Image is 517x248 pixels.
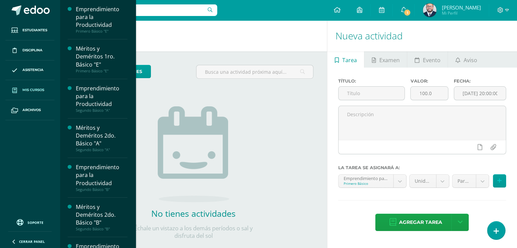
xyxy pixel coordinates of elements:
a: Unidad 3 [410,175,449,188]
span: Tarea [342,52,357,68]
span: Unidad 3 [415,175,431,188]
a: Méritos y Deméritos 2do. Básico "B"Segundo Básico "B" [76,203,127,231]
span: Aviso [464,52,477,68]
label: Valor: [410,78,448,84]
a: Méritos y Deméritos 2do. Básico "A"Segundo Básico "A" [76,124,127,152]
p: Échale un vistazo a los demás períodos o sal y disfruta del sol [125,225,261,240]
label: Título: [338,78,405,84]
span: Estudiantes [22,28,47,33]
input: Fecha de entrega [454,87,506,100]
a: Mis cursos [5,80,54,100]
input: Busca una actividad próxima aquí... [196,65,313,78]
span: Mis cursos [22,87,44,93]
span: Asistencia [22,67,44,73]
div: Segundo Básico "B" [76,187,127,192]
div: Emprendimiento para la Productividad [76,163,127,187]
span: Cerrar panel [19,239,45,244]
input: Busca un usuario... [64,4,217,16]
a: Evento [407,51,448,68]
span: Evento [423,52,441,68]
span: Soporte [28,220,44,225]
a: Estudiantes [5,20,54,40]
div: Segundo Básico "A" [76,147,127,152]
span: [PERSON_NAME] [442,4,481,11]
a: Asistencia [5,60,54,81]
h2: No tienes actividades [125,208,261,219]
a: Parcial (10.0%) [452,175,489,188]
a: Disciplina [5,40,54,60]
img: 6a2ad2c6c0b72cf555804368074c1b95.png [423,3,436,17]
div: Primero Básico "E" [76,29,127,34]
span: Mi Perfil [442,10,481,16]
div: Emprendimiento para la Productividad 'E' [344,175,388,181]
a: Méritos y Deméritos 1ro. Básico "E"Primero Básico "E" [76,45,127,73]
a: Aviso [448,51,484,68]
div: Emprendimiento para la Productividad [76,85,127,108]
span: 1 [403,9,411,16]
span: Examen [379,52,400,68]
div: Primero Básico "E" [76,69,127,73]
div: Segundo Básico "B" [76,227,127,231]
span: Parcial (10.0%) [458,175,471,188]
span: Disciplina [22,48,42,53]
label: La tarea se asignará a: [338,165,506,170]
a: Emprendimiento para la ProductividadSegundo Básico "B" [76,163,127,192]
a: Archivos [5,100,54,120]
h1: Actividades [68,20,319,51]
input: Puntos máximos [411,87,448,100]
div: Méritos y Deméritos 2do. Básico "A" [76,124,127,147]
a: Emprendimiento para la ProductividadSegundo Básico "A" [76,85,127,113]
a: Examen [364,51,407,68]
div: Méritos y Deméritos 2do. Básico "B" [76,203,127,227]
a: Emprendimiento para la ProductividadPrimero Básico "E" [76,5,127,34]
img: no_activities.png [158,106,229,202]
div: Emprendimiento para la Productividad [76,5,127,29]
div: Segundo Básico "A" [76,108,127,113]
input: Título [339,87,405,100]
div: Méritos y Deméritos 1ro. Básico "E" [76,45,127,68]
a: Emprendimiento para la Productividad 'E'Primero Básico [339,175,406,188]
label: Fecha: [454,78,506,84]
h1: Nueva actividad [335,20,509,51]
a: Soporte [8,217,52,227]
span: Agregar tarea [399,214,442,231]
span: Archivos [22,107,41,113]
a: Tarea [327,51,364,68]
div: Primero Básico [344,181,388,186]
